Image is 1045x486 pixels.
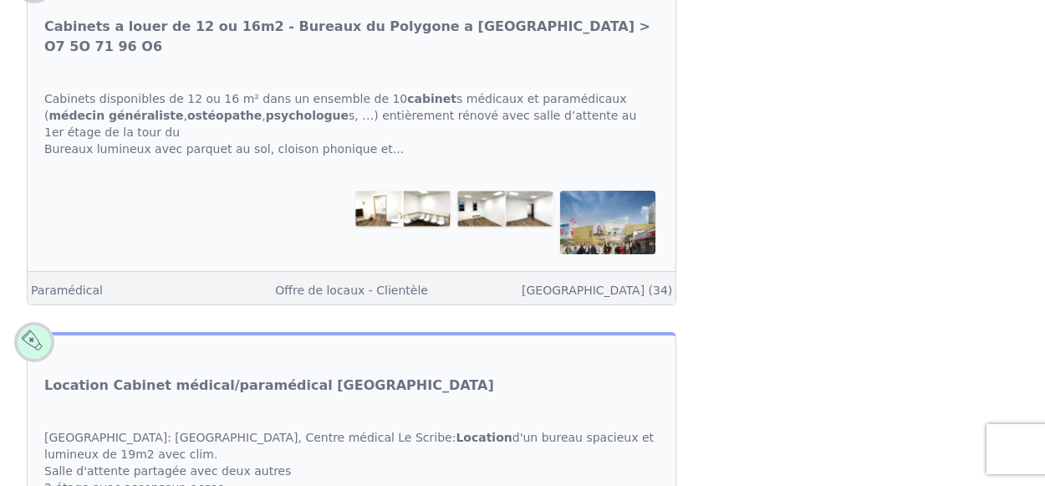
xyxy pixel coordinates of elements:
[522,284,672,297] a: [GEOGRAPHIC_DATA] (34)
[44,376,494,396] a: Location Cabinet médical/paramédical [GEOGRAPHIC_DATA]
[355,191,451,227] img: Cabinets a louer de 12 ou 16m2 - Bureaux du Polygone a Montpellier > O7 5O 71 96 O6
[48,109,183,122] strong: médecin généraliste
[187,109,262,122] strong: ostéopathe
[457,191,553,227] img: Cabinets a louer de 12 ou 16m2 - Bureaux du Polygone a Montpellier > O7 5O 71 96 O6
[266,109,349,122] strong: psychologue
[407,92,456,105] strong: cabinet
[456,431,512,444] strong: Location
[275,284,428,297] a: Offre de locaux - Clientèle
[44,17,659,57] a: Cabinets a louer de 12 ou 16m2 - Bureaux du Polygone a [GEOGRAPHIC_DATA] > O7 5O 71 96 O6
[31,284,103,297] a: Paramédical
[560,191,656,254] img: Cabinets a louer de 12 ou 16m2 - Bureaux du Polygone a Montpellier > O7 5O 71 96 O6
[28,74,675,174] div: Cabinets disponibles de 12 ou 16 m² dans un ensemble de 10 s médicaux et paramédicaux ( , , s, …)...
